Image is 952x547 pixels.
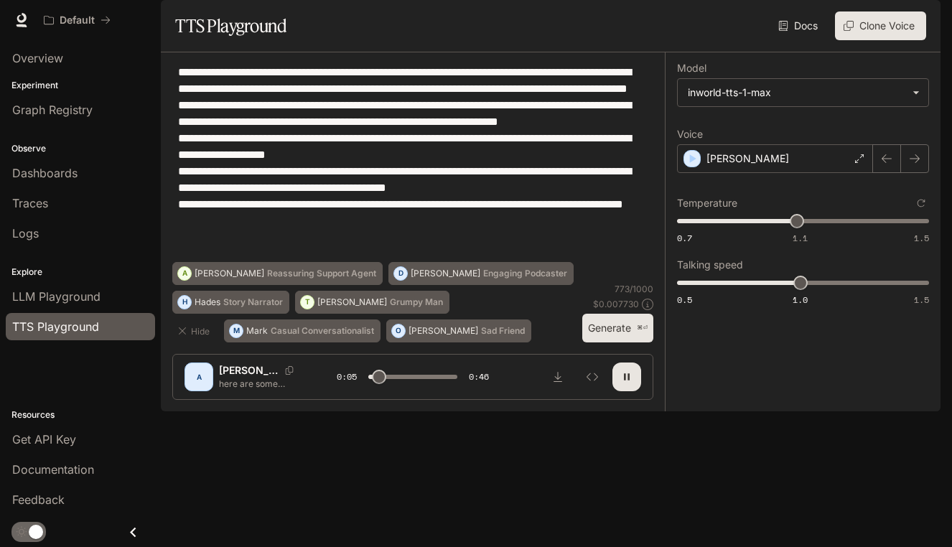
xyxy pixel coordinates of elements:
[677,63,706,73] p: Model
[483,269,567,278] p: Engaging Podcaster
[835,11,926,40] button: Clone Voice
[411,269,480,278] p: [PERSON_NAME]
[195,298,220,307] p: Hades
[178,291,191,314] div: H
[914,294,929,306] span: 1.5
[409,327,478,335] p: [PERSON_NAME]
[793,232,808,244] span: 1.1
[793,294,808,306] span: 1.0
[706,151,789,166] p: [PERSON_NAME]
[677,232,692,244] span: 0.7
[175,11,286,40] h1: TTS Playground
[37,6,117,34] button: All workspaces
[386,319,531,342] button: O[PERSON_NAME]Sad Friend
[775,11,823,40] a: Docs
[172,262,383,285] button: A[PERSON_NAME]Reassuring Support Agent
[223,298,283,307] p: Story Narrator
[688,85,905,100] div: inworld-tts-1-max
[394,262,407,285] div: D
[230,319,243,342] div: M
[178,262,191,285] div: A
[677,260,743,270] p: Talking speed
[172,319,218,342] button: Hide
[914,232,929,244] span: 1.5
[267,269,376,278] p: Reassuring Support Agent
[677,129,703,139] p: Voice
[172,291,289,314] button: HHadesStory Narrator
[388,262,574,285] button: D[PERSON_NAME]Engaging Podcaster
[469,370,489,384] span: 0:46
[913,195,929,211] button: Reset to default
[219,363,279,378] p: [PERSON_NAME]
[337,370,357,384] span: 0:05
[187,365,210,388] div: A
[392,319,405,342] div: O
[481,327,525,335] p: Sad Friend
[219,378,302,390] p: here are some protein facts "Protein isn’t just for bodybuilders—it’s the building block of your ...
[295,291,449,314] button: T[PERSON_NAME]Grumpy Man
[677,198,737,208] p: Temperature
[390,298,443,307] p: Grumpy Man
[60,14,95,27] p: Default
[195,269,264,278] p: [PERSON_NAME]
[677,294,692,306] span: 0.5
[279,366,299,375] button: Copy Voice ID
[301,291,314,314] div: T
[578,363,607,391] button: Inspect
[678,79,928,106] div: inworld-tts-1-max
[246,327,268,335] p: Mark
[317,298,387,307] p: [PERSON_NAME]
[637,324,648,332] p: ⌘⏎
[271,327,374,335] p: Casual Conversationalist
[582,314,653,343] button: Generate⌘⏎
[224,319,381,342] button: MMarkCasual Conversationalist
[543,363,572,391] button: Download audio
